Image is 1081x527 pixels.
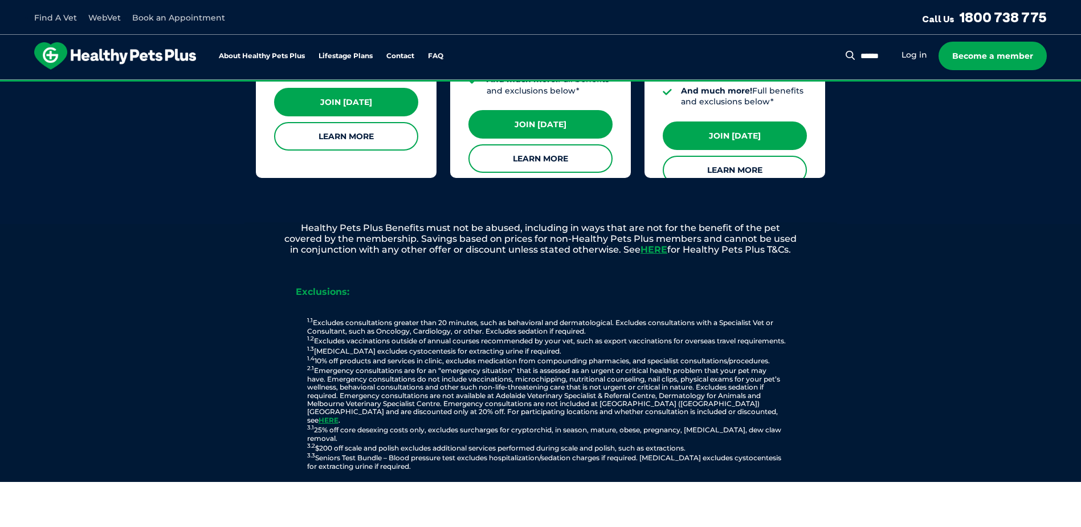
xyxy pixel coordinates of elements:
[307,364,314,372] sup: 2.1
[468,110,613,139] a: Join [DATE]
[843,50,858,61] button: Search
[922,9,1047,26] a: Call Us1800 738 775
[319,416,338,424] a: HERE
[267,317,826,471] p: Excludes consultations greater than 20 minutes, such as behavioral and dermatological. Excludes c...
[328,80,753,90] span: Proactive, preventative wellness program designed to keep your pet healthier and happier for longer
[307,452,315,459] sup: 3.3
[34,42,196,70] img: hpp-logo
[307,442,315,449] sup: 3.2
[487,74,613,96] li: Full benefits and exclusions below*
[307,317,313,324] sup: 1.1
[487,74,558,84] strong: And much more!
[88,13,121,23] a: WebVet
[307,424,314,431] sup: 3.1
[319,52,373,60] a: Lifestage Plans
[663,156,807,184] a: Learn More
[386,52,414,60] a: Contact
[274,88,418,116] a: Join [DATE]
[219,52,305,60] a: About Healthy Pets Plus
[428,52,443,60] a: FAQ
[307,335,314,342] sup: 1.2
[922,13,954,25] span: Call Us
[681,86,807,108] li: Full benefits and exclusions below*
[244,222,837,256] p: Healthy Pets Plus Benefits must not be abused, including in ways that are not for the benefit of ...
[296,286,349,297] strong: Exclusions:
[901,50,927,60] a: Log in
[663,121,807,150] a: Join [DATE]
[681,86,752,96] strong: And much more!
[307,345,314,352] sup: 1.3
[468,144,613,173] a: Learn More
[34,13,77,23] a: Find A Vet
[274,122,418,151] a: Learn More
[132,13,225,23] a: Book an Appointment
[939,42,1047,70] a: Become a member
[641,244,667,255] a: HERE
[307,355,315,362] sup: 1.4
